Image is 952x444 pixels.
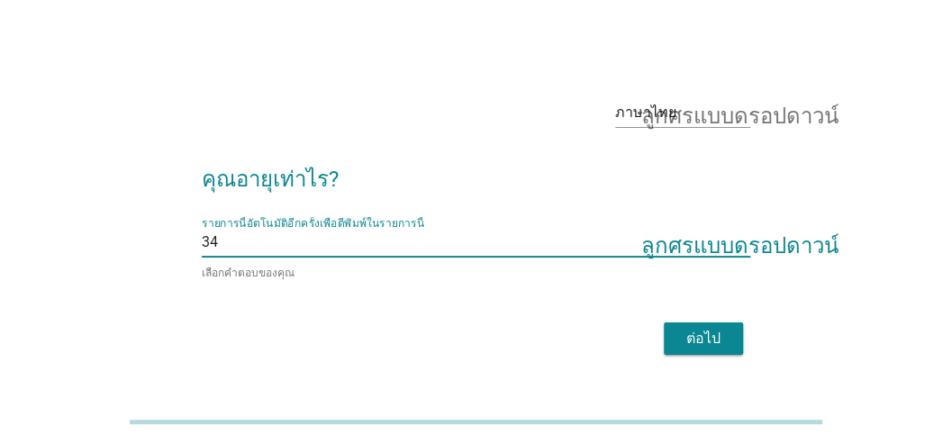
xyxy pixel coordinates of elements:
[202,167,339,192] font: คุณอายุเท่าไร?
[615,104,676,121] font: ภาษาไทย
[640,231,838,253] font: ลูกศรแบบดรอปดาวน์
[202,233,218,250] font: 34
[218,228,725,257] input: รายการนี้อัตโนมัติอีกครั้งเพื่อตีพิมพ์ในรายการนี้
[664,322,743,355] button: ต่อไป
[640,102,838,123] font: ลูกศรแบบดรอปดาวน์
[202,267,295,279] font: เลือกคำตอบของคุณ
[686,330,721,347] font: ต่อไป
